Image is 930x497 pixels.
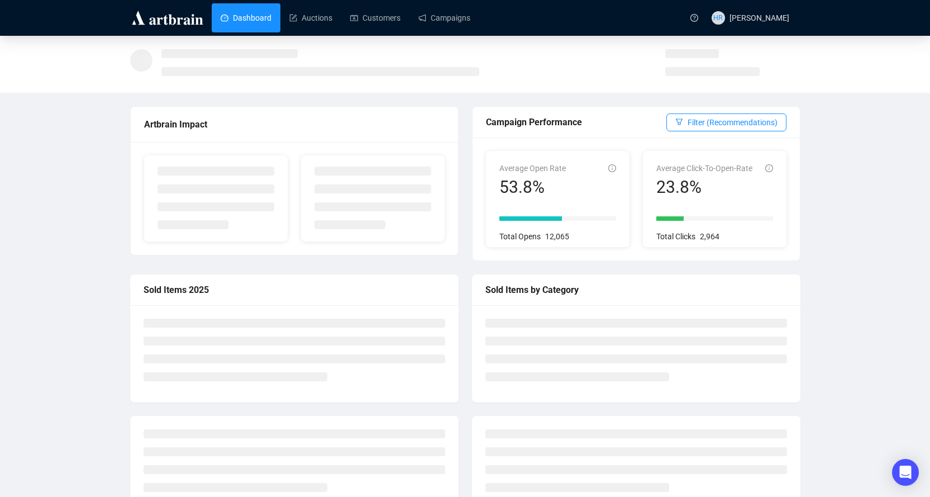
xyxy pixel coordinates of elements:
[656,164,752,173] span: Average Click-To-Open-Rate
[499,232,541,241] span: Total Opens
[499,164,566,173] span: Average Open Rate
[656,177,752,198] div: 23.8%
[486,115,666,129] div: Campaign Performance
[499,177,566,198] div: 53.8%
[729,13,789,22] span: [PERSON_NAME]
[700,232,719,241] span: 2,964
[765,164,773,172] span: info-circle
[713,12,723,23] span: HR
[656,232,695,241] span: Total Clicks
[350,3,400,32] a: Customers
[675,118,683,126] span: filter
[892,459,919,486] div: Open Intercom Messenger
[221,3,271,32] a: Dashboard
[545,232,569,241] span: 12,065
[690,14,698,22] span: question-circle
[418,3,470,32] a: Campaigns
[130,9,205,27] img: logo
[144,117,445,131] div: Artbrain Impact
[485,283,787,297] div: Sold Items by Category
[144,283,445,297] div: Sold Items 2025
[666,113,786,131] button: Filter (Recommendations)
[608,164,616,172] span: info-circle
[289,3,332,32] a: Auctions
[688,116,778,129] span: Filter (Recommendations)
